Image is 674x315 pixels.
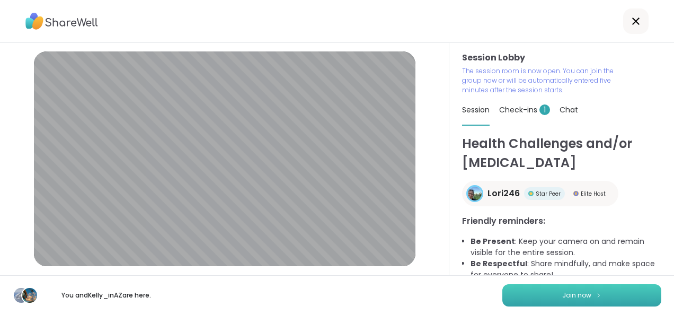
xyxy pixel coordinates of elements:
[462,215,661,227] h3: Friendly reminders:
[14,288,29,303] img: kathleenlynn
[502,284,661,307] button: Join now
[562,291,591,300] span: Join now
[471,236,661,258] li: : Keep your camera on and remain visible for the entire session.
[471,258,661,281] li: : Share mindfully, and make space for everyone to share!
[499,104,550,115] span: Check-ins
[47,291,165,300] p: You and Kelly_inAZ are here.
[560,104,578,115] span: Chat
[573,191,579,196] img: Elite Host
[536,190,561,198] span: Star Peer
[462,104,490,115] span: Session
[539,104,550,115] span: 1
[462,181,618,206] a: Lori246Lori246Star PeerStar PeerElite HostElite Host
[528,191,534,196] img: Star Peer
[471,236,515,247] b: Be Present
[22,288,37,303] img: Kelly_inAZ
[462,66,615,95] p: The session room is now open. You can join the group now or will be automatically entered five mi...
[462,51,661,64] h3: Session Lobby
[596,292,602,298] img: ShareWell Logomark
[462,134,661,172] h1: Health Challenges and/or [MEDICAL_DATA]
[468,187,482,200] img: Lori246
[581,190,606,198] span: Elite Host
[487,187,520,200] span: Lori246
[471,258,527,269] b: Be Respectful
[25,9,98,33] img: ShareWell Logo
